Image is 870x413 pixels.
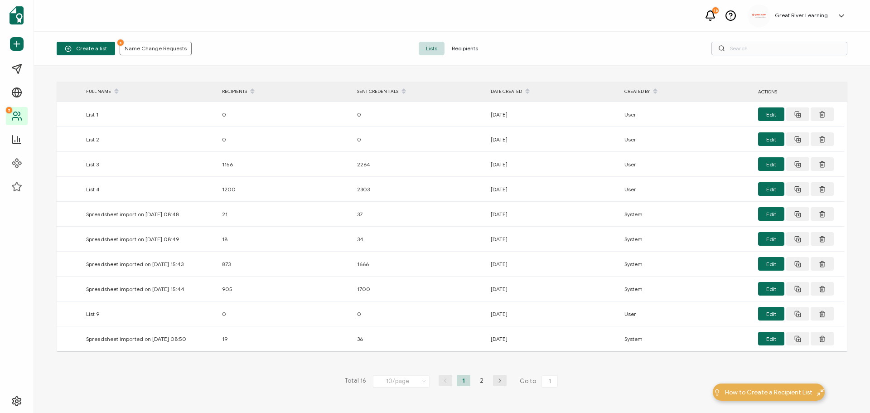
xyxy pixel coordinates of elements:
div: System [620,334,754,344]
div: User [620,309,754,319]
button: Edit [758,257,784,271]
div: 1700 [353,284,486,294]
div: System [620,209,754,219]
div: [DATE] [486,284,620,294]
div: [DATE] [486,259,620,269]
img: ae72af9a-7615-4b6a-86e0-c9ad54cad8dc.png [752,14,766,18]
li: 1 [457,375,470,386]
h5: Great River Learning [775,12,828,19]
div: Spreadsheet import on [DATE] 08:49 [82,234,217,244]
button: 5Name Change Requests [120,42,192,55]
div: RECIPIENTS [217,84,353,99]
div: 0 [217,134,353,145]
div: 0 [353,309,486,319]
span: Create a list [65,45,107,52]
div: 5 [117,39,124,46]
div: DATE CREATED [486,84,620,99]
div: [DATE] [486,159,620,170]
button: Edit [758,182,784,196]
button: Edit [758,232,784,246]
div: 18 [217,234,353,244]
div: 2264 [353,159,486,170]
div: User [620,134,754,145]
div: 5 [6,107,12,113]
span: Total 16 [344,375,366,388]
span: Name Change Requests [125,46,187,51]
div: [DATE] [486,309,620,319]
div: [DATE] [486,109,620,120]
div: 2303 [353,184,486,194]
div: 37 [353,209,486,219]
div: 0 [353,109,486,120]
img: sertifier-logomark-colored.svg [10,6,24,24]
iframe: Chat Widget [825,369,870,413]
div: System [620,234,754,244]
div: [DATE] [486,134,620,145]
div: Spreadsheet imported on [DATE] 15:43 [82,259,217,269]
div: List 3 [82,159,217,170]
div: Spreadsheet imported on [DATE] 08:50 [82,334,217,344]
div: 19 [217,334,353,344]
span: Lists [419,42,445,55]
div: [DATE] [486,334,620,344]
div: FULL NAME [82,84,217,99]
button: Edit [758,282,784,296]
div: User [620,109,754,120]
div: 873 [217,259,353,269]
div: 34 [353,234,486,244]
div: List 4 [82,184,217,194]
div: 905 [217,284,353,294]
div: 21 [217,209,353,219]
button: Edit [758,157,784,171]
div: 0 [217,309,353,319]
div: [DATE] [486,184,620,194]
div: SENT CREDENTIALS [353,84,486,99]
span: Go to [520,375,560,388]
div: Spreadsheet import on [DATE] 08:48 [82,209,217,219]
div: System [620,259,754,269]
a: 5 [6,107,28,125]
div: 1156 [217,159,353,170]
div: List 1 [82,109,217,120]
div: User [620,159,754,170]
input: Select [373,375,430,388]
div: 36 [353,334,486,344]
div: System [620,284,754,294]
button: Edit [758,332,784,345]
div: 1200 [217,184,353,194]
div: Spreadsheet imported on [DATE] 15:44 [82,284,217,294]
div: 16 [712,7,719,14]
div: [DATE] [486,209,620,219]
button: Create a list [57,42,115,55]
button: Edit [758,132,784,146]
input: Search [711,42,847,55]
div: User [620,184,754,194]
div: List 9 [82,309,217,319]
div: 1666 [353,259,486,269]
div: 0 [217,109,353,120]
div: List 2 [82,134,217,145]
img: minimize-icon.svg [817,389,824,396]
div: 0 [353,134,486,145]
div: CREATED BY [620,84,754,99]
button: Edit [758,207,784,221]
span: How to Create a Recipient List [725,388,812,397]
div: ACTIONS [754,87,844,97]
li: 2 [475,375,488,386]
button: Edit [758,107,784,121]
span: Recipients [445,42,485,55]
div: [DATE] [486,234,620,244]
button: Edit [758,307,784,321]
